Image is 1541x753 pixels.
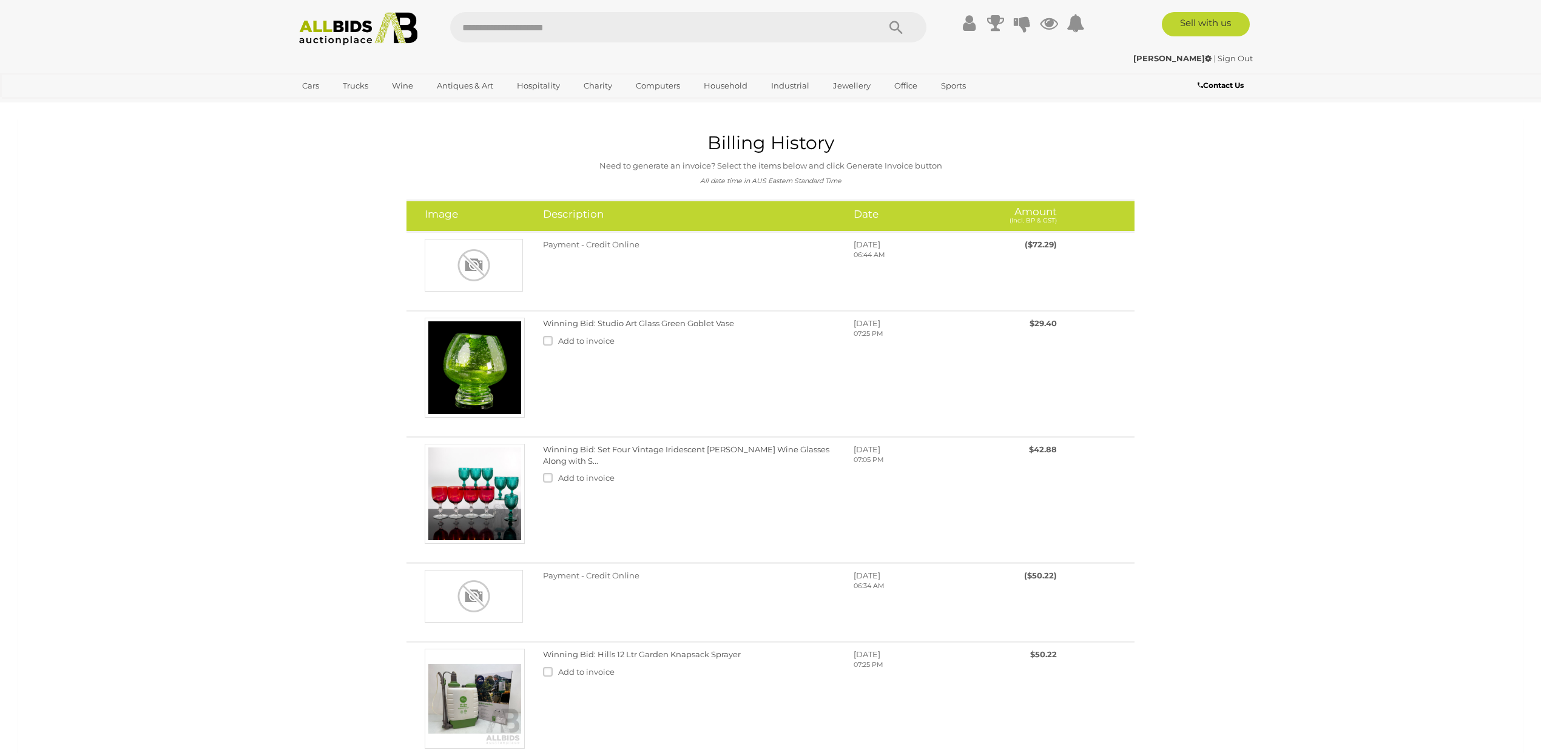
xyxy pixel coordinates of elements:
p: 07:05 PM [854,455,968,465]
h1: Billing History [34,133,1507,153]
span: Payment - Credit Online [543,571,639,580]
a: Trucks [335,76,376,96]
span: [DATE] [854,649,880,659]
a: Contact Us [1198,79,1247,92]
a: Winning Bid: Studio Art Glass Green Goblet Vase [543,318,734,328]
a: Jewellery [825,76,878,96]
b: Contact Us [1198,81,1244,90]
p: 06:34 AM [854,581,968,591]
img: Allbids.com.au [292,12,424,45]
a: Antiques & Art [429,76,501,96]
a: Wine [384,76,421,96]
a: [GEOGRAPHIC_DATA] [294,96,396,116]
a: Office [886,76,925,96]
span: Add to invoice [558,336,615,346]
small: (Incl. BP & GST) [1010,216,1057,224]
h4: Description [543,209,835,220]
span: Add to invoice [558,473,615,483]
span: Payment - Credit Online [543,239,639,249]
img: Winning Bid: Studio Art Glass Green Goblet Vase [425,318,525,418]
a: Winning Bid: Set Four Vintage Iridescent [PERSON_NAME] Wine Glasses Along with S... [543,444,829,466]
p: 07:25 PM [854,329,968,339]
span: [DATE] [854,444,880,454]
img: Winning Bid: Set Four Vintage Iridescent Ruby Glass Wine Glasses Along with S... [425,444,525,544]
a: Winning Bid: Hills 12 Ltr Garden Knapsack Sprayer [543,649,741,659]
span: $42.88 [1029,444,1057,454]
i: All date time in AUS Eastern Standard Time [700,177,841,185]
p: 07:25 PM [854,660,968,670]
span: $29.40 [1030,318,1057,328]
span: [DATE] [854,571,880,580]
img: Winning Bid: Hills 12 Ltr Garden Knapsack Sprayer [425,649,525,749]
a: Household [696,76,755,96]
span: [DATE] [854,239,880,249]
h4: Image [425,209,525,220]
a: Sell with us [1162,12,1250,36]
a: Computers [628,76,688,96]
span: Add to invoice [558,667,615,677]
h4: Date [854,209,968,220]
p: 06:44 AM [854,250,968,260]
span: ($50.22) [1024,571,1057,580]
a: Industrial [763,76,817,96]
h4: Amount [986,209,1057,224]
a: Hospitality [509,76,568,96]
a: Sports [933,76,974,96]
a: [PERSON_NAME] [1133,53,1213,63]
span: $50.22 [1030,649,1057,659]
span: [DATE] [854,318,880,328]
a: Sign Out [1218,53,1253,63]
span: ($72.29) [1025,239,1057,249]
img: Payment - Credit Online [425,239,523,292]
strong: [PERSON_NAME] [1133,53,1212,63]
a: Charity [576,76,620,96]
a: Cars [294,76,327,96]
p: Need to generate an invoice? Select the items below and click Generate Invoice button [34,159,1507,173]
button: Search [866,12,926,42]
img: Payment - Credit Online [425,570,523,623]
span: | [1213,53,1216,63]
